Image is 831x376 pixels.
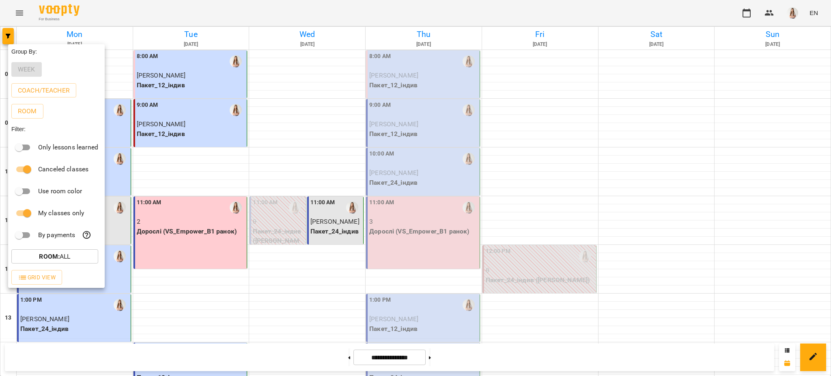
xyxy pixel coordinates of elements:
[8,44,105,59] div: Group By:
[38,208,84,218] p: My classes only
[39,253,60,260] b: Room :
[38,164,88,174] p: Canceled classes
[38,143,98,152] p: Only lessons learned
[38,186,82,196] p: Use room color
[11,249,98,264] button: Room:All
[11,83,76,98] button: Coach/Teacher
[8,122,105,136] div: Filter:
[18,106,37,116] p: Room
[39,252,70,261] p: All
[11,104,43,119] button: Room
[11,270,62,285] button: Grid View
[38,230,75,240] p: By payments
[18,272,56,282] span: Grid View
[18,86,70,95] p: Coach/Teacher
